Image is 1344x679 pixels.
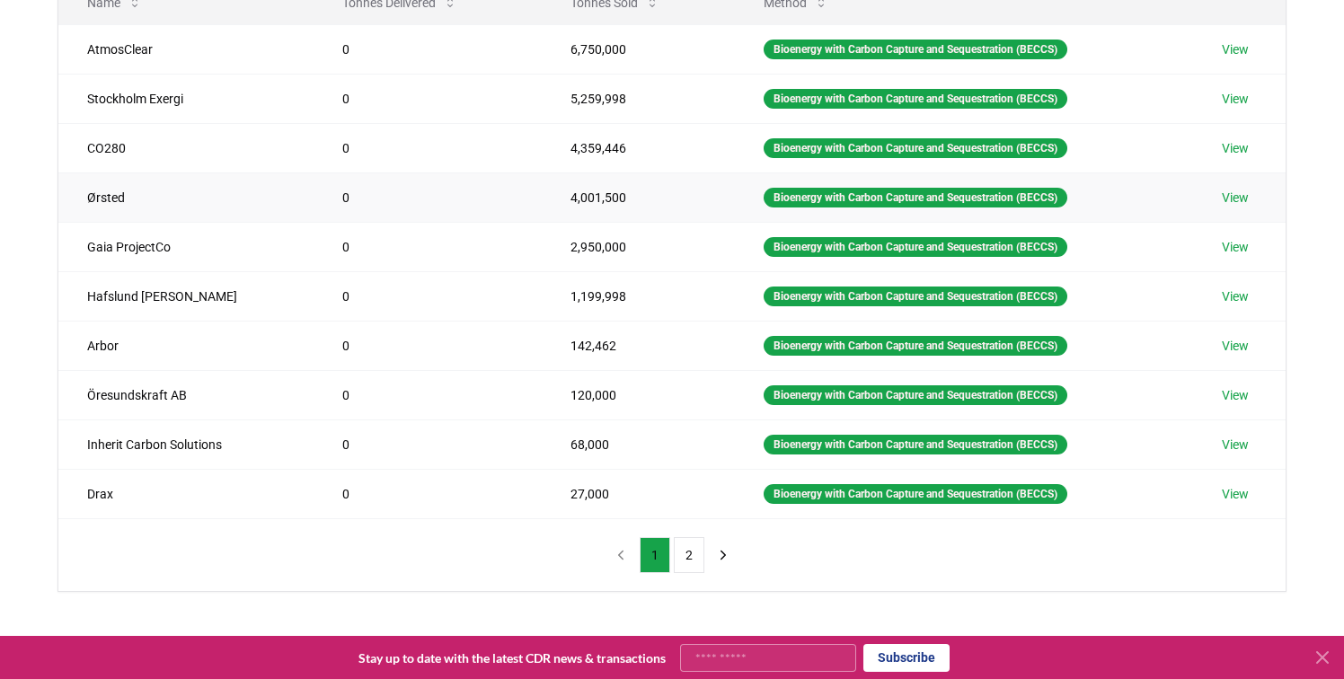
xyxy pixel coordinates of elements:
[58,321,314,370] td: Arbor
[542,469,735,518] td: 27,000
[1222,139,1249,157] a: View
[542,321,735,370] td: 142,462
[708,537,738,573] button: next page
[314,271,542,321] td: 0
[674,537,704,573] button: 2
[58,74,314,123] td: Stockholm Exergi
[764,138,1067,158] div: Bioenergy with Carbon Capture and Sequestration (BECCS)
[314,74,542,123] td: 0
[542,271,735,321] td: 1,199,998
[1222,485,1249,503] a: View
[764,287,1067,306] div: Bioenergy with Carbon Capture and Sequestration (BECCS)
[764,385,1067,405] div: Bioenergy with Carbon Capture and Sequestration (BECCS)
[542,24,735,74] td: 6,750,000
[314,172,542,222] td: 0
[1222,189,1249,207] a: View
[58,222,314,271] td: Gaia ProjectCo
[1222,238,1249,256] a: View
[58,172,314,222] td: Ørsted
[1222,337,1249,355] a: View
[314,321,542,370] td: 0
[58,370,314,419] td: Öresundskraft AB
[58,271,314,321] td: Hafslund [PERSON_NAME]
[542,123,735,172] td: 4,359,446
[764,188,1067,207] div: Bioenergy with Carbon Capture and Sequestration (BECCS)
[1222,40,1249,58] a: View
[764,237,1067,257] div: Bioenergy with Carbon Capture and Sequestration (BECCS)
[58,123,314,172] td: CO280
[764,435,1067,454] div: Bioenergy with Carbon Capture and Sequestration (BECCS)
[640,537,670,573] button: 1
[58,24,314,74] td: AtmosClear
[1222,436,1249,454] a: View
[542,172,735,222] td: 4,001,500
[542,222,735,271] td: 2,950,000
[764,336,1067,356] div: Bioenergy with Carbon Capture and Sequestration (BECCS)
[542,419,735,469] td: 68,000
[542,370,735,419] td: 120,000
[314,469,542,518] td: 0
[58,419,314,469] td: Inherit Carbon Solutions
[1222,287,1249,305] a: View
[314,370,542,419] td: 0
[542,74,735,123] td: 5,259,998
[314,419,542,469] td: 0
[764,89,1067,109] div: Bioenergy with Carbon Capture and Sequestration (BECCS)
[764,484,1067,504] div: Bioenergy with Carbon Capture and Sequestration (BECCS)
[1222,386,1249,404] a: View
[1222,90,1249,108] a: View
[314,24,542,74] td: 0
[58,469,314,518] td: Drax
[314,222,542,271] td: 0
[764,40,1067,59] div: Bioenergy with Carbon Capture and Sequestration (BECCS)
[314,123,542,172] td: 0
